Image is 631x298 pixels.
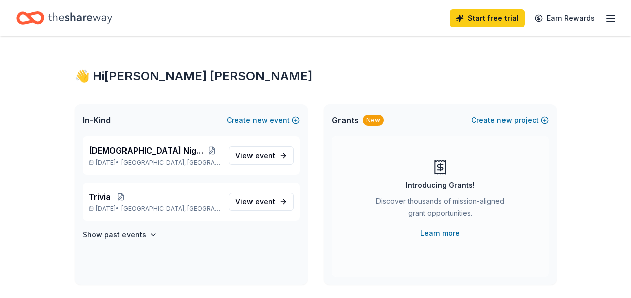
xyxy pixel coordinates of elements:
a: Home [16,6,112,30]
span: View [235,196,275,208]
span: event [255,197,275,206]
span: [DEMOGRAPHIC_DATA] Night Out [89,144,203,157]
button: Show past events [83,229,157,241]
span: In-Kind [83,114,111,126]
span: View [235,150,275,162]
a: Earn Rewards [529,9,601,27]
span: Trivia [89,191,111,203]
div: New [363,115,384,126]
h4: Show past events [83,229,146,241]
div: 👋 Hi [PERSON_NAME] [PERSON_NAME] [75,68,557,84]
div: Introducing Grants! [406,179,475,191]
button: Createnewproject [471,114,549,126]
a: Learn more [420,227,460,239]
p: [DATE] • [89,159,221,167]
a: Start free trial [450,9,525,27]
span: [GEOGRAPHIC_DATA], [GEOGRAPHIC_DATA] [121,205,220,213]
button: Createnewevent [227,114,300,126]
a: View event [229,193,294,211]
span: new [253,114,268,126]
div: Discover thousands of mission-aligned grant opportunities. [372,195,509,223]
span: [GEOGRAPHIC_DATA], [GEOGRAPHIC_DATA] [121,159,220,167]
a: View event [229,146,294,165]
span: event [255,151,275,160]
span: Grants [332,114,359,126]
span: new [497,114,512,126]
p: [DATE] • [89,205,221,213]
